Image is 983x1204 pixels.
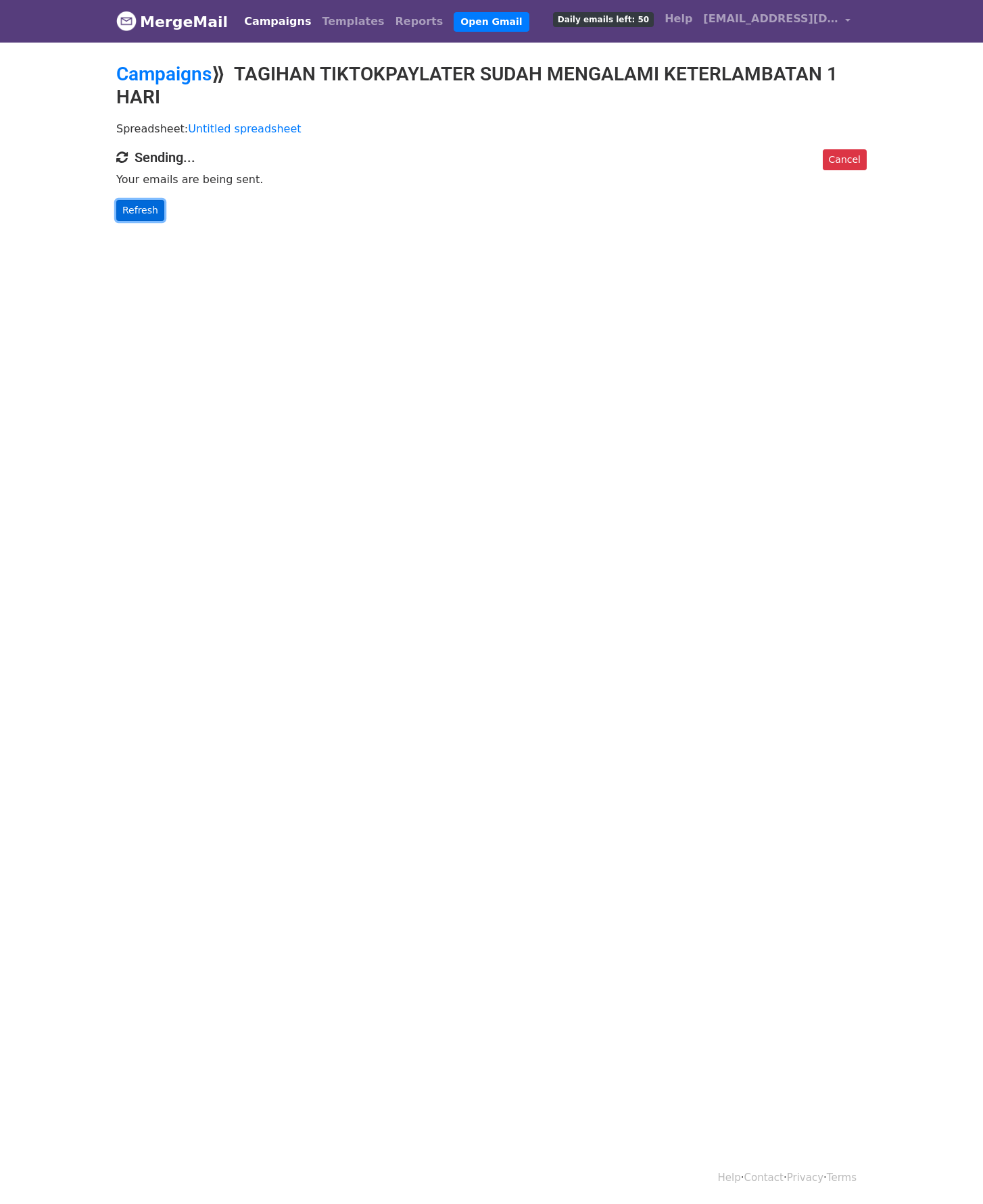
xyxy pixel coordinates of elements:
[659,5,698,32] a: Help
[454,12,529,32] a: Open Gmail
[116,172,867,186] p: Your emails are being sent.
[744,1172,784,1184] a: Contact
[703,11,838,27] span: [EMAIL_ADDRESS][DOMAIN_NAME]
[116,200,164,221] a: Refresh
[390,8,449,35] a: Reports
[188,122,301,135] a: Untitled spreadsheet
[718,1172,741,1184] a: Help
[548,5,659,32] a: Daily emails left: 50
[823,149,867,170] a: Cancel
[116,63,212,85] a: Campaigns
[553,12,654,27] span: Daily emails left: 50
[116,122,867,136] p: Spreadsheet:
[787,1172,823,1184] a: Privacy
[116,7,228,36] a: MergeMail
[116,63,867,108] h2: ⟫ TAGIHAN TIKTOKPAYLATER SUDAH MENGALAMI KETERLAMBATAN 1 HARI
[827,1172,857,1184] a: Terms
[698,5,856,37] a: [EMAIL_ADDRESS][DOMAIN_NAME]
[239,8,316,35] a: Campaigns
[316,8,389,35] a: Templates
[116,11,137,31] img: MergeMail logo
[116,149,867,166] h4: Sending...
